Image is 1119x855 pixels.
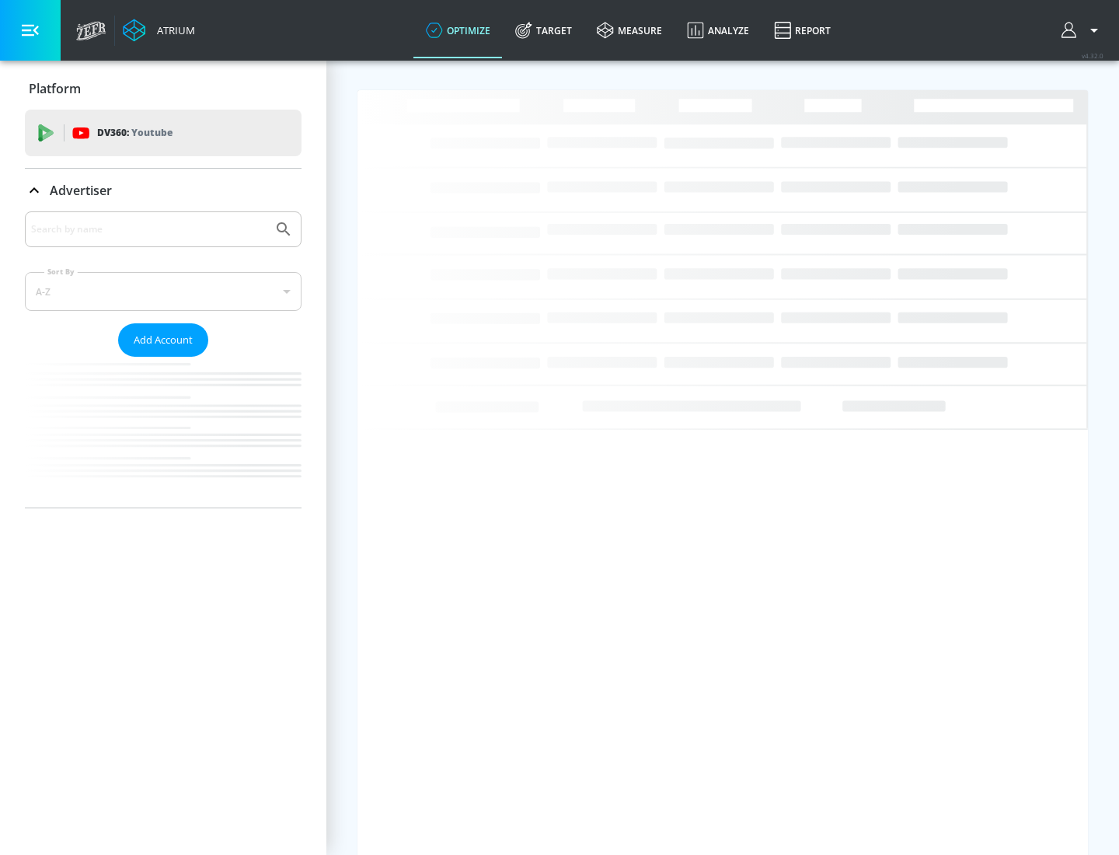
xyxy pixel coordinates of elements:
a: Report [762,2,843,58]
label: Sort By [44,267,78,277]
a: optimize [413,2,503,58]
a: Atrium [123,19,195,42]
p: Advertiser [50,182,112,199]
p: DV360: [97,124,173,141]
button: Add Account [118,323,208,357]
span: Add Account [134,331,193,349]
nav: list of Advertiser [25,357,302,508]
a: Target [503,2,584,58]
p: Youtube [131,124,173,141]
div: Atrium [151,23,195,37]
div: A-Z [25,272,302,311]
a: Analyze [675,2,762,58]
div: DV360: Youtube [25,110,302,156]
span: v 4.32.0 [1082,51,1103,60]
p: Platform [29,80,81,97]
input: Search by name [31,219,267,239]
div: Advertiser [25,169,302,212]
a: measure [584,2,675,58]
div: Platform [25,67,302,110]
div: Advertiser [25,211,302,508]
